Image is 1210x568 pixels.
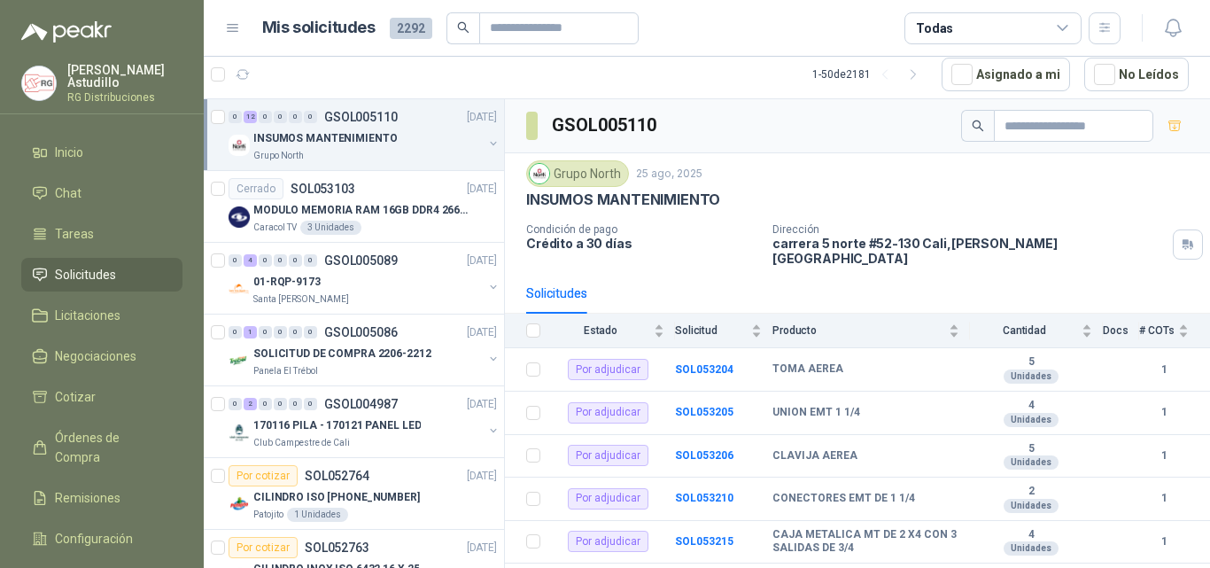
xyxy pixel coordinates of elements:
b: 5 [970,442,1092,456]
div: 1 [244,326,257,338]
p: [DATE] [467,181,497,198]
span: Cotizar [55,387,96,407]
div: Cerrado [229,178,283,199]
b: 1 [1139,447,1189,464]
a: 0 2 0 0 0 0 GSOL004987[DATE] Company Logo170116 PILA - 170121 PANEL LEDClub Campestre de Cali [229,393,500,450]
div: Por adjudicar [568,359,648,380]
div: 4 [244,254,257,267]
p: SOL053103 [291,183,355,195]
p: CILINDRO ISO [PHONE_NUMBER] [253,489,420,506]
a: Configuración [21,522,182,556]
a: Licitaciones [21,299,182,332]
a: Tareas [21,217,182,251]
b: 5 [970,355,1092,370]
p: Condición de pago [526,223,758,236]
span: Cantidad [970,324,1078,337]
h1: Mis solicitudes [262,15,376,41]
span: Remisiones [55,488,120,508]
button: No Leídos [1084,58,1189,91]
img: Company Logo [530,164,549,183]
button: Asignado a mi [942,58,1070,91]
p: [DATE] [467,468,497,485]
span: Chat [55,183,81,203]
img: Company Logo [229,206,250,228]
div: 0 [259,398,272,410]
div: 0 [304,398,317,410]
b: SOL053215 [675,535,733,548]
span: Solicitudes [55,265,116,284]
span: Inicio [55,143,83,162]
div: Por cotizar [229,537,298,558]
p: Dirección [772,223,1166,236]
p: carrera 5 norte #52-130 Cali , [PERSON_NAME][GEOGRAPHIC_DATA] [772,236,1166,266]
div: 0 [259,254,272,267]
div: Por cotizar [229,465,298,486]
div: Unidades [1004,499,1059,513]
div: Por adjudicar [568,402,648,424]
a: Chat [21,176,182,210]
div: 0 [289,111,302,123]
a: Cotizar [21,380,182,414]
p: [DATE] [467,540,497,556]
span: Tareas [55,224,94,244]
p: SOLICITUD DE COMPRA 2206-2212 [253,346,431,362]
b: 1 [1139,533,1189,550]
b: SOL053206 [675,449,733,462]
p: Caracol TV [253,221,297,235]
p: SOL052764 [305,470,369,482]
p: [DATE] [467,253,497,269]
a: 0 12 0 0 0 0 GSOL005110[DATE] Company LogoINSUMOS MANTENIMIENTOGrupo North [229,106,500,163]
span: Solicitud [675,324,748,337]
b: CLAVIJA AEREA [772,449,857,463]
div: 0 [304,254,317,267]
div: Unidades [1004,370,1059,384]
a: SOL053210 [675,492,733,504]
th: Solicitud [675,314,772,348]
p: [DATE] [467,396,497,413]
p: GSOL004987 [324,398,398,410]
a: Solicitudes [21,258,182,292]
div: 0 [259,326,272,338]
div: 3 Unidades [300,221,361,235]
div: 0 [274,326,287,338]
p: [DATE] [467,109,497,126]
a: SOL053205 [675,406,733,418]
p: Grupo North [253,149,304,163]
span: Configuración [55,529,133,549]
th: Estado [551,314,675,348]
p: [PERSON_NAME] Astudillo [67,64,182,89]
p: Panela El Trébol [253,364,318,378]
div: 12 [244,111,257,123]
b: UNION EMT 1 1/4 [772,406,860,420]
p: Patojito [253,508,283,522]
p: 170116 PILA - 170121 PANEL LED [253,417,421,434]
b: TOMA AEREA [772,362,843,377]
a: CerradoSOL053103[DATE] Company LogoMODULO MEMORIA RAM 16GB DDR4 2666 MHZ - PORTATILCaracol TV3 Un... [204,171,504,243]
div: Unidades [1004,413,1059,427]
b: 1 [1139,404,1189,421]
div: 0 [229,254,242,267]
p: GSOL005086 [324,326,398,338]
span: search [457,21,469,34]
div: 0 [229,111,242,123]
b: CONECTORES EMT DE 1 1/4 [772,492,915,506]
p: 25 ago, 2025 [636,166,702,183]
div: 0 [274,111,287,123]
div: Por adjudicar [568,445,648,466]
span: 2292 [390,18,432,39]
p: [DATE] [467,324,497,341]
b: CAJA METALICA MT DE 2 X4 CON 3 SALIDAS DE 3/4 [772,528,959,556]
div: Por adjudicar [568,488,648,510]
p: Santa [PERSON_NAME] [253,292,349,307]
p: SOL052763 [305,541,369,554]
img: Company Logo [229,422,250,443]
div: 0 [289,254,302,267]
a: Órdenes de Compra [21,421,182,474]
div: 2 [244,398,257,410]
a: 0 4 0 0 0 0 GSOL005089[DATE] Company Logo01-RQP-9173Santa [PERSON_NAME] [229,250,500,307]
th: Cantidad [970,314,1103,348]
div: 0 [304,111,317,123]
b: 1 [1139,362,1189,378]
